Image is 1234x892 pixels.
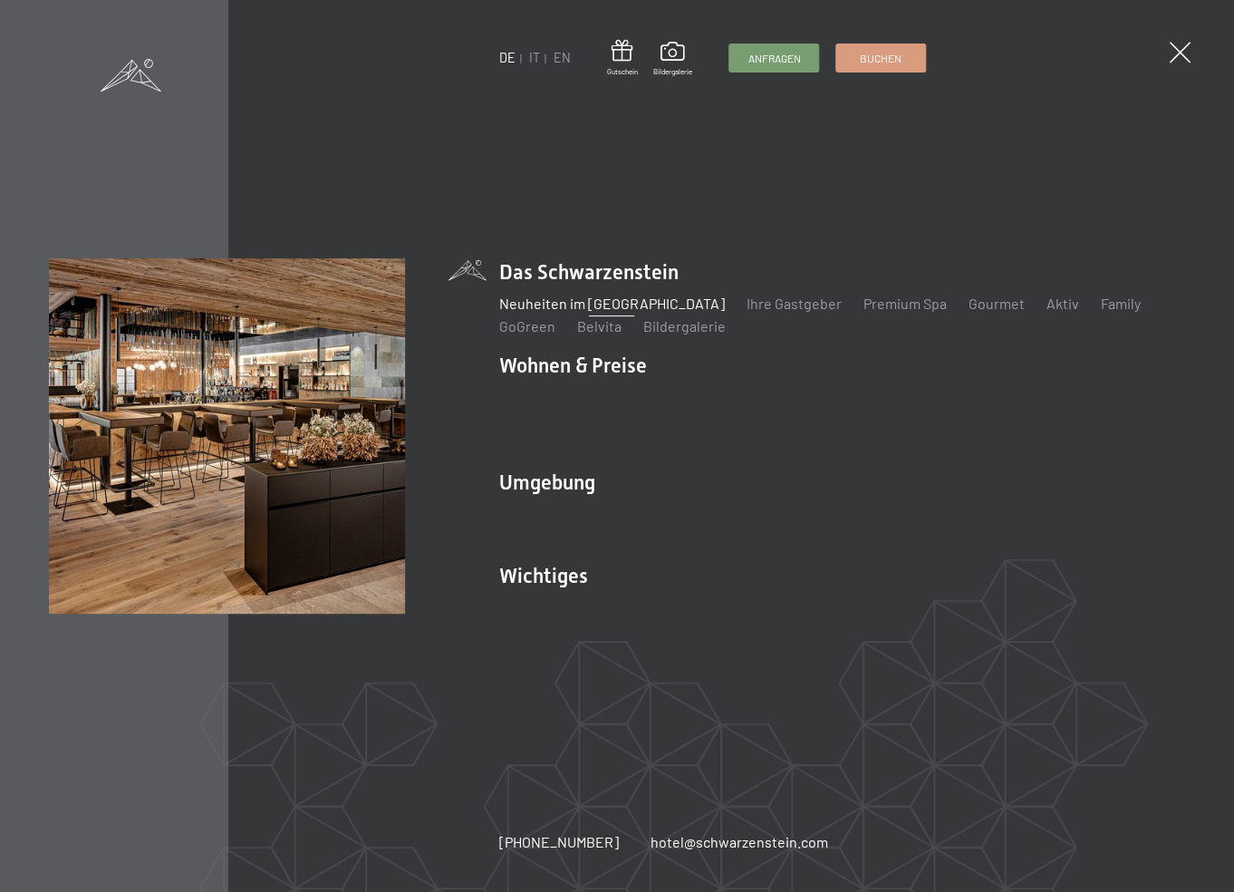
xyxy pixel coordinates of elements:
a: Gutschein [607,40,638,77]
a: EN [554,50,571,65]
a: GoGreen [499,317,555,334]
a: Premium Spa [863,295,947,312]
a: DE [499,50,516,65]
span: Buchen [860,51,901,66]
a: Bildergalerie [643,317,726,334]
a: Anfragen [729,44,818,72]
a: Aktiv [1046,295,1079,312]
a: hotel@schwarzenstein.com [651,832,828,852]
span: Anfragen [747,51,800,66]
a: Ihre Gastgeber [747,295,842,312]
a: Gourmet [969,295,1025,312]
span: [PHONE_NUMBER] [499,833,619,850]
a: Neuheiten im [GEOGRAPHIC_DATA] [499,295,725,312]
span: Gutschein [607,67,638,77]
a: Belvita [577,317,622,334]
span: Bildergalerie [653,67,692,77]
a: Family [1101,295,1141,312]
a: IT [529,50,540,65]
a: [PHONE_NUMBER] [499,832,619,852]
a: Bildergalerie [653,42,692,76]
a: Buchen [836,44,925,72]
